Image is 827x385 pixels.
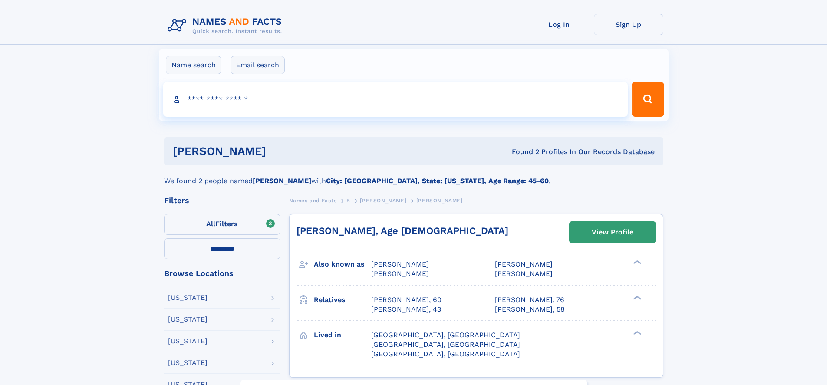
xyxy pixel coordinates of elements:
a: B [346,195,350,206]
span: All [206,220,215,228]
span: [GEOGRAPHIC_DATA], [GEOGRAPHIC_DATA] [371,340,520,349]
h3: Also known as [314,257,371,272]
b: City: [GEOGRAPHIC_DATA], State: [US_STATE], Age Range: 45-60 [326,177,549,185]
div: ❯ [631,260,642,265]
label: Email search [231,56,285,74]
a: View Profile [570,222,656,243]
div: [US_STATE] [168,359,208,366]
div: Filters [164,197,280,204]
b: [PERSON_NAME] [253,177,311,185]
span: [PERSON_NAME] [416,197,463,204]
h3: Lived in [314,328,371,342]
div: ❯ [631,295,642,300]
span: [PERSON_NAME] [371,260,429,268]
a: Log In [524,14,594,35]
a: [PERSON_NAME], Age [DEMOGRAPHIC_DATA] [297,225,508,236]
a: [PERSON_NAME] [360,195,406,206]
span: [PERSON_NAME] [360,197,406,204]
span: [PERSON_NAME] [371,270,429,278]
div: [US_STATE] [168,338,208,345]
input: search input [163,82,628,117]
div: We found 2 people named with . [164,165,663,186]
h3: Relatives [314,293,371,307]
div: [US_STATE] [168,294,208,301]
a: [PERSON_NAME], 60 [371,295,442,305]
div: Browse Locations [164,270,280,277]
label: Filters [164,214,280,235]
div: [US_STATE] [168,316,208,323]
a: Names and Facts [289,195,337,206]
span: [GEOGRAPHIC_DATA], [GEOGRAPHIC_DATA] [371,331,520,339]
span: [PERSON_NAME] [495,260,553,268]
span: [GEOGRAPHIC_DATA], [GEOGRAPHIC_DATA] [371,350,520,358]
div: Found 2 Profiles In Our Records Database [389,147,655,157]
div: ❯ [631,330,642,336]
label: Name search [166,56,221,74]
button: Search Button [632,82,664,117]
h1: [PERSON_NAME] [173,146,389,157]
span: B [346,197,350,204]
span: [PERSON_NAME] [495,270,553,278]
a: [PERSON_NAME], 43 [371,305,441,314]
a: Sign Up [594,14,663,35]
a: [PERSON_NAME], 58 [495,305,565,314]
div: View Profile [592,222,633,242]
img: Logo Names and Facts [164,14,289,37]
a: [PERSON_NAME], 76 [495,295,564,305]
